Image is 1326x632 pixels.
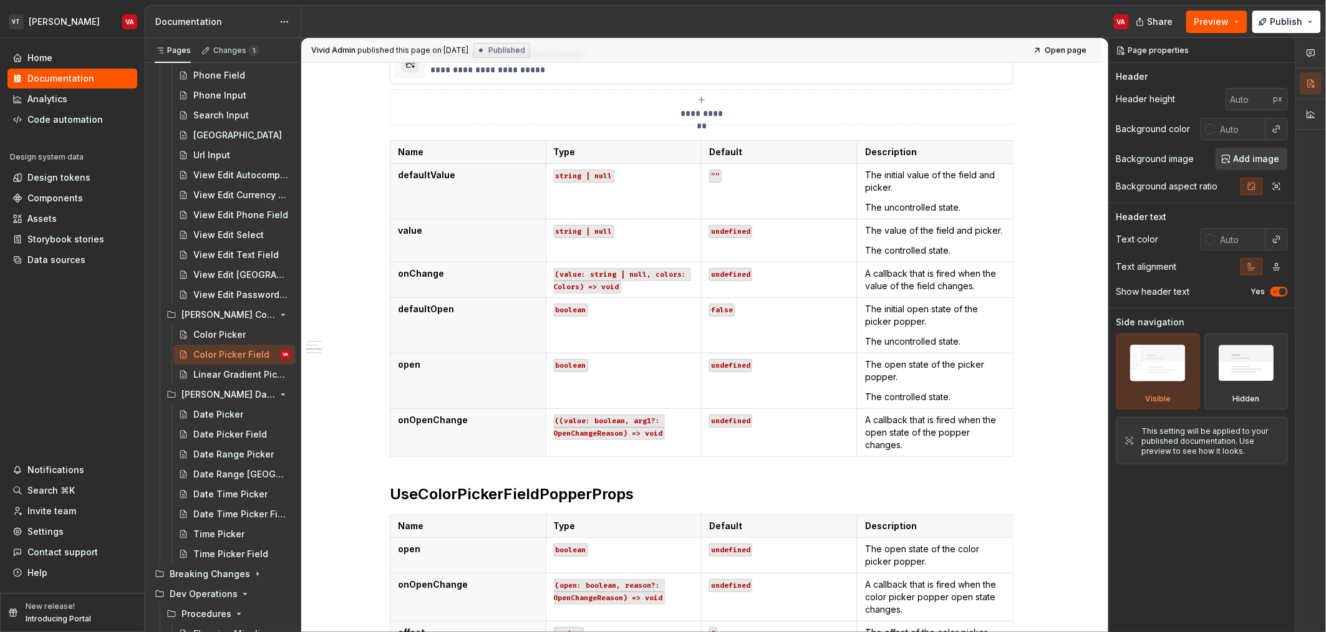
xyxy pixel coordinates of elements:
[173,85,296,105] a: Phone Input
[7,188,137,208] a: Components
[709,225,752,238] code: undefined
[865,267,1005,292] p: A callback that is fired when the value of the field changes.
[1251,287,1266,297] label: Yes
[193,269,288,281] div: View Edit [GEOGRAPHIC_DATA]
[193,169,288,181] div: View Edit Autocomplete
[26,614,91,624] p: Introducing Portal
[173,65,296,85] a: Phone Field
[865,335,1005,348] p: The uncontrolled state.
[27,52,52,64] div: Home
[29,16,100,28] div: [PERSON_NAME]
[1116,316,1185,328] div: Side navigation
[193,528,244,540] div: Time Picker
[173,105,296,125] a: Search Input
[27,93,67,105] div: Analytics
[554,170,614,183] code: string | null
[27,254,85,266] div: Data sources
[150,584,296,604] div: Dev Operations
[193,508,288,520] div: Date Time Picker Field
[7,229,137,249] a: Storybook stories
[7,69,137,89] a: Documentation
[173,464,296,484] a: Date Range [GEOGRAPHIC_DATA]
[7,209,137,229] a: Assets
[1029,42,1092,59] a: Open page
[1148,16,1173,28] span: Share
[193,328,246,341] div: Color Picker
[1252,11,1321,33] button: Publish
[27,464,84,476] div: Notifications
[865,146,1005,158] p: Description
[155,45,191,55] div: Pages
[9,14,24,29] div: VT
[181,309,276,321] div: [PERSON_NAME] Color Pickers
[7,250,137,270] a: Data sources
[709,359,752,372] code: undefined
[27,192,83,204] div: Components
[173,424,296,444] a: Date Picker Field
[390,484,1014,504] h2: UseColorPickerFieldPopperProps
[1205,333,1289,409] div: Hidden
[173,524,296,544] a: Time Picker
[398,303,538,315] p: defaultOpen
[162,604,296,624] div: Procedures
[398,578,538,591] p: onOpenChange
[1216,228,1266,251] input: Auto
[27,546,98,558] div: Contact support
[193,348,269,361] div: Color Picker Field
[1117,17,1126,27] div: VA
[173,365,296,385] a: Linear Gradient Picker
[27,233,104,246] div: Storybook stories
[7,460,137,480] button: Notifications
[398,169,538,181] p: defaultValue
[193,149,230,161] div: Url Input
[398,267,538,280] p: onChange
[865,520,1005,532] p: Description
[865,414,1005,451] p: A callback that is fired when the open state of the popper changes.
[865,543,1005,568] p: The open state of the color picker popper.
[173,285,296,305] a: View Edit Password Field
[173,145,296,165] a: Url Input
[554,520,694,532] p: Type
[554,146,694,158] p: Type
[709,414,752,428] code: undefined
[173,245,296,265] a: View Edit Text Field
[7,48,137,68] a: Home
[398,543,538,555] p: open
[173,504,296,524] a: Date Time Picker Field
[193,89,246,102] div: Phone Input
[1116,70,1148,83] div: Header
[7,542,137,562] button: Contact support
[193,488,268,500] div: Date Time Picker
[398,358,538,371] p: open
[193,249,279,261] div: View Edit Text Field
[193,368,288,381] div: Linear Gradient Picker
[1142,426,1280,456] div: This setting will be applied to your published documentation. Use preview to see how it looks.
[193,289,288,301] div: View Edit Password Field
[554,225,614,238] code: string | null
[173,345,296,365] a: Color Picker FieldVA
[7,110,137,130] a: Code automation
[193,548,268,560] div: Time Picker Field
[193,468,288,481] div: Date Range [GEOGRAPHIC_DATA]
[1186,11,1247,33] button: Preview
[709,268,752,281] code: undefined
[865,201,1005,214] p: The uncontrolled state.
[1233,394,1260,404] div: Hidden
[709,579,752,592] code: undefined
[1116,123,1191,135] div: Background color
[554,359,588,372] code: boolean
[1116,93,1176,105] div: Header height
[1116,261,1177,273] div: Text alignment
[865,391,1005,403] p: The controlled state.
[1145,394,1171,404] div: Visible
[1216,118,1266,140] input: Auto
[865,303,1005,328] p: The initial open state of the picker popper.
[7,89,137,109] a: Analytics
[554,579,665,605] code: (open: boolean, reason?: OpenChangeReason) => void
[193,229,264,241] div: View Edit Select
[27,567,47,579] div: Help
[27,525,64,538] div: Settings
[27,171,90,184] div: Design tokens
[173,265,296,285] a: View Edit [GEOGRAPHIC_DATA]
[173,165,296,185] a: View Edit Autocomplete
